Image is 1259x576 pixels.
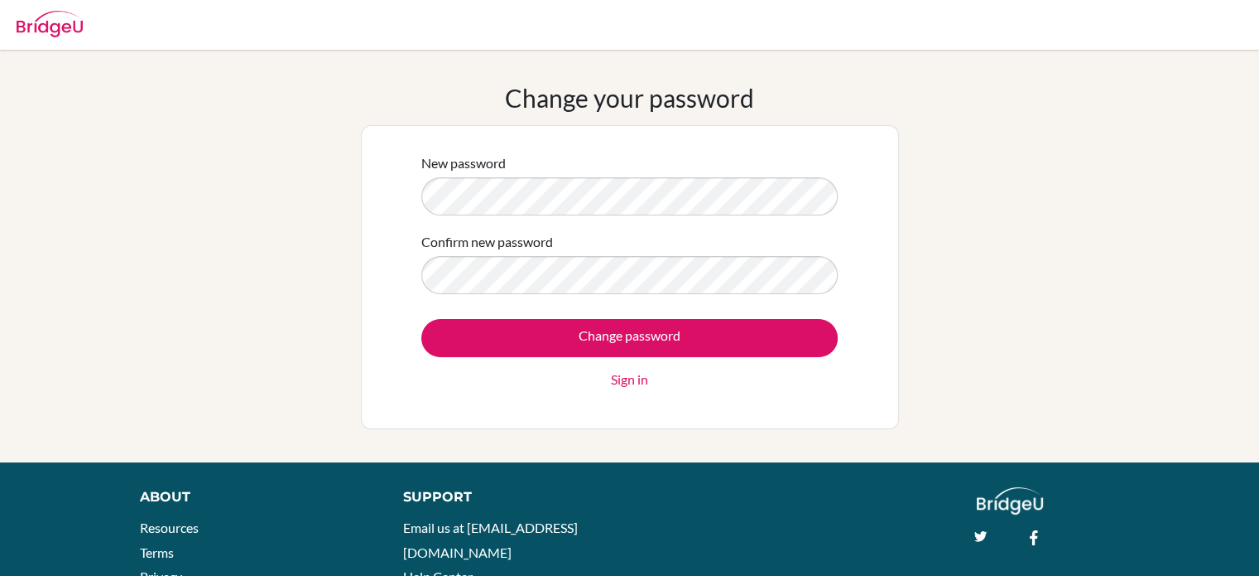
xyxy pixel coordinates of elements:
img: Bridge-U [17,11,83,37]
div: Support [403,487,612,507]
a: Resources [140,520,199,535]
label: New password [421,153,506,173]
a: Email us at [EMAIL_ADDRESS][DOMAIN_NAME] [403,520,578,560]
h1: Change your password [505,83,754,113]
input: Change password [421,319,838,357]
a: Sign in [611,370,648,390]
label: Confirm new password [421,232,553,252]
img: logo_white@2x-f4f0deed5e89b7ecb1c2cc34c3e3d731f90f0f143d5ea2071677605dd97b5244.png [977,487,1044,515]
a: Terms [140,545,174,560]
div: About [140,487,366,507]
